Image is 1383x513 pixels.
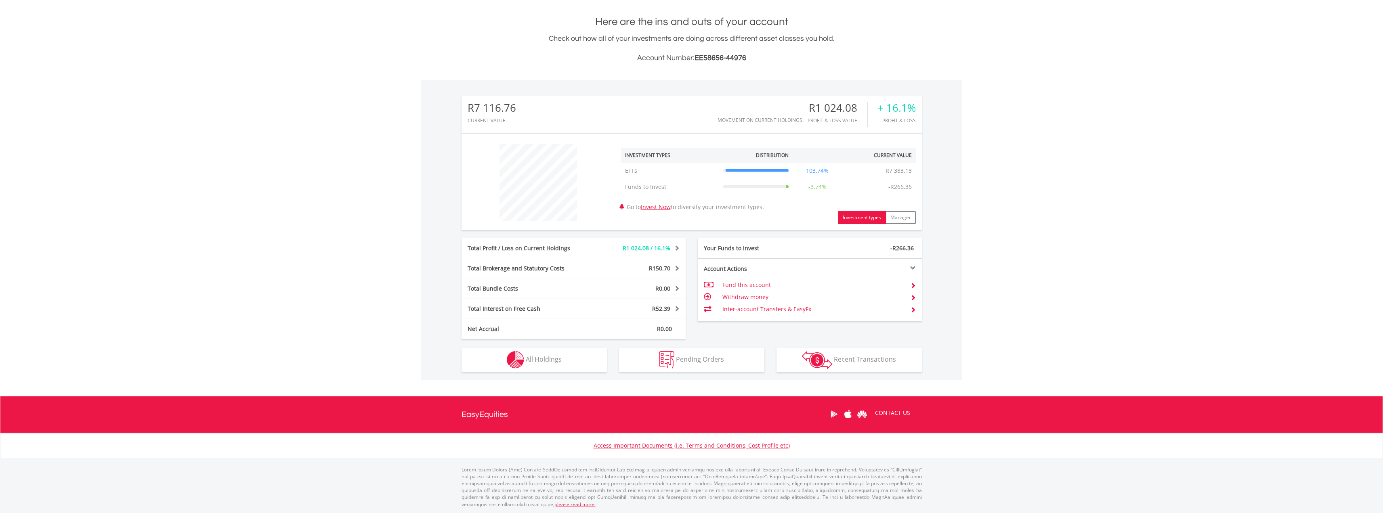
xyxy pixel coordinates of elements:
div: + 16.1% [877,102,916,114]
div: Distribution [756,152,789,159]
a: Huawei [855,402,869,427]
span: All Holdings [526,355,562,364]
td: Inter-account Transfers & EasyFx [722,303,904,315]
h3: Account Number: [462,52,922,64]
a: Apple [841,402,855,427]
span: R0.00 [657,325,672,333]
div: Net Accrual [462,325,592,333]
h1: Here are the ins and outs of your account [462,15,922,29]
div: R1 024.08 [808,102,867,114]
td: -3.74% [793,179,842,195]
span: Recent Transactions [834,355,896,364]
img: transactions-zar-wht.png [802,351,832,369]
td: -R266.36 [884,179,916,195]
span: R150.70 [649,264,670,272]
td: Fund this account [722,279,904,291]
span: Pending Orders [676,355,724,364]
div: Total Bundle Costs [462,285,592,293]
div: CURRENT VALUE [468,118,516,123]
span: R52.39 [652,305,670,312]
td: ETFs [621,163,719,179]
button: Recent Transactions [776,348,922,372]
div: Your Funds to Invest [698,244,810,252]
p: Lorem Ipsum Dolors (Ame) Con a/e SeddOeiusmod tem InciDiduntut Lab Etd mag aliquaen admin veniamq... [462,466,922,508]
a: CONTACT US [869,402,916,424]
span: R1 024.08 / 16.1% [623,244,670,252]
th: Current Value [842,148,916,163]
div: Go to to diversify your investment types. [615,140,922,224]
td: Funds to Invest [621,179,719,195]
div: Total Interest on Free Cash [462,305,592,313]
button: All Holdings [462,348,607,372]
a: Access Important Documents (i.e. Terms and Conditions, Cost Profile etc) [594,442,790,449]
span: -R266.36 [890,244,914,252]
span: EE58656-44976 [695,54,746,62]
img: holdings-wht.png [507,351,524,369]
div: Total Profit / Loss on Current Holdings [462,244,592,252]
button: Investment types [838,211,886,224]
div: Profit & Loss [877,118,916,123]
div: R7 116.76 [468,102,516,114]
div: Movement on Current Holdings: [718,117,804,123]
div: Profit & Loss Value [808,118,867,123]
div: Total Brokerage and Statutory Costs [462,264,592,272]
button: Pending Orders [619,348,764,372]
a: Invest Now [641,203,671,211]
a: please read more: [554,501,596,508]
span: R0.00 [655,285,670,292]
td: R7 383.13 [881,163,916,179]
td: Withdraw money [722,291,904,303]
th: Investment types [621,148,719,163]
a: Google Play [827,402,841,427]
img: pending_instructions-wht.png [659,351,674,369]
a: EasyEquities [462,396,508,433]
div: Check out how all of your investments are doing across different asset classes you hold. [462,33,922,64]
div: Account Actions [698,265,810,273]
button: Manager [886,211,916,224]
td: 103.74% [793,163,842,179]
